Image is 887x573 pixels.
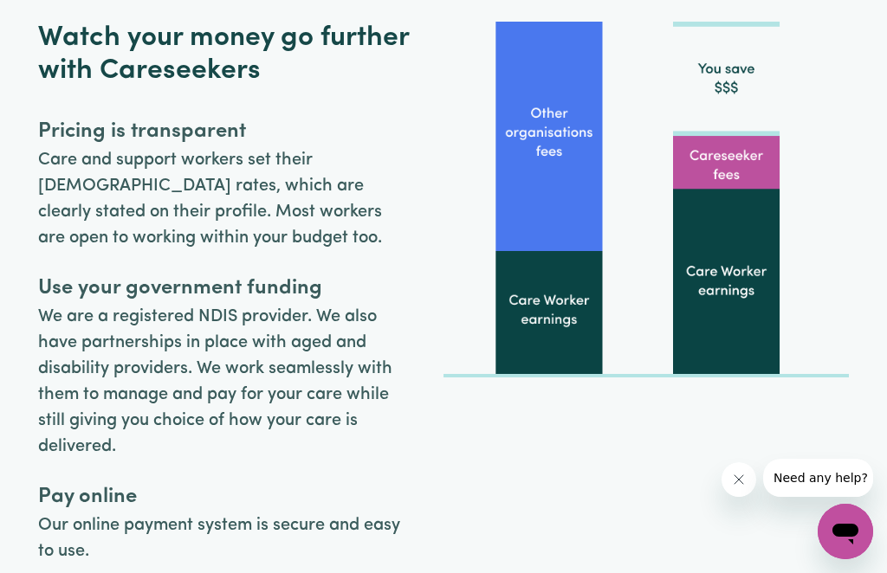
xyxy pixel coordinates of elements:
p: We are a registered NDIS provider. We also have partnerships in place with aged and disability pr... [38,273,402,460]
span: Pay online [38,481,402,512]
img: Graph comparing pricing and fees between Careseekers and other organisations [443,22,849,377]
iframe: Close message [722,462,756,497]
iframe: Message from company [763,459,873,497]
span: Pricing is transparent [38,116,402,147]
h2: Watch your money go further with Careseekers [38,22,443,88]
p: Our online payment system is secure and easy to use. [38,481,402,564]
span: Use your government funding [38,273,402,304]
p: Care and support workers set their [DEMOGRAPHIC_DATA] rates, which are clearly stated on their pr... [38,116,402,251]
iframe: Button to launch messaging window [818,504,873,559]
